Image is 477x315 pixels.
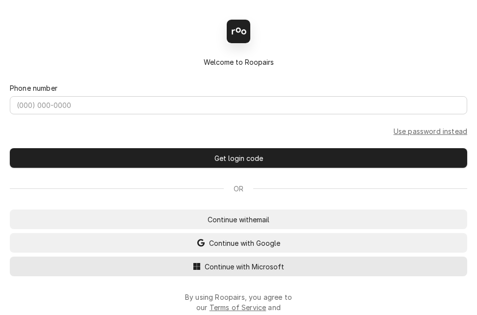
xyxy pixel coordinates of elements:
[10,83,57,93] label: Phone number
[212,153,265,163] span: Get login code
[10,210,467,229] button: Continue withemail
[10,148,467,168] button: Get login code
[203,262,286,272] span: Continue with Microsoft
[10,96,467,114] input: (000) 000-0000
[206,214,271,225] span: Continue with email
[210,303,266,312] a: Terms of Service
[394,126,467,136] a: Go to Phone and password form
[10,257,467,276] button: Continue with Microsoft
[207,238,282,248] span: Continue with Google
[10,233,467,253] button: Continue with Google
[10,57,467,67] div: Welcome to Roopairs
[10,184,467,194] div: Or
